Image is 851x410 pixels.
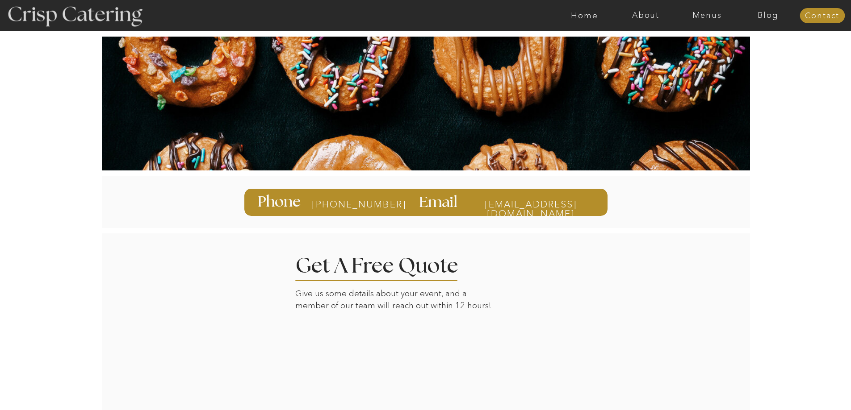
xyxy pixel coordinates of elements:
a: About [615,11,676,20]
a: Home [554,11,615,20]
a: Blog [738,11,799,20]
a: [PHONE_NUMBER] [312,199,383,209]
a: Contact [800,12,845,21]
a: Menus [676,11,738,20]
h3: Phone [258,195,303,210]
a: [EMAIL_ADDRESS][DOMAIN_NAME] [467,199,595,208]
h2: Get A Free Quote [295,256,486,272]
p: Give us some details about your event, and a member of our team will reach out within 12 hours! [295,288,498,314]
h3: Email [419,195,460,209]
